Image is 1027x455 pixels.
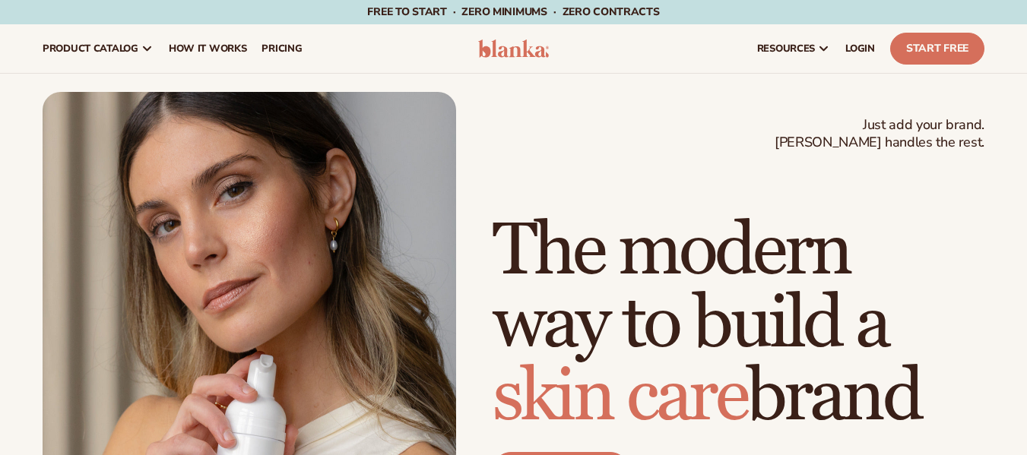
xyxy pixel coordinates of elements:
[43,43,138,55] span: product catalog
[262,43,302,55] span: pricing
[254,24,309,73] a: pricing
[838,24,883,73] a: LOGIN
[757,43,815,55] span: resources
[775,116,984,152] span: Just add your brand. [PERSON_NAME] handles the rest.
[750,24,838,73] a: resources
[35,24,161,73] a: product catalog
[161,24,255,73] a: How It Works
[845,43,875,55] span: LOGIN
[890,33,984,65] a: Start Free
[478,39,550,58] img: logo
[169,43,247,55] span: How It Works
[493,215,984,434] h1: The modern way to build a brand
[493,352,746,441] span: skin care
[367,5,659,19] span: Free to start · ZERO minimums · ZERO contracts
